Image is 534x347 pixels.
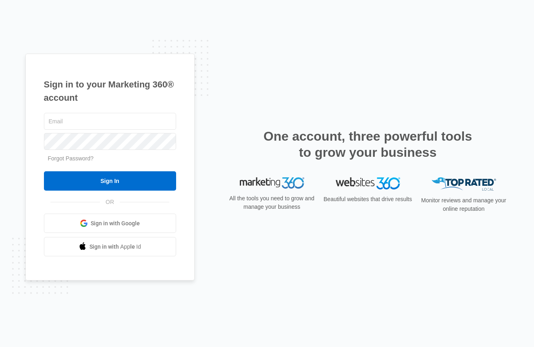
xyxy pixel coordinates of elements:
img: Marketing 360 [240,177,304,189]
span: OR [100,198,120,206]
a: Sign in with Google [44,214,176,233]
a: Sign in with Apple Id [44,237,176,256]
input: Sign In [44,171,176,191]
img: Websites 360 [336,177,400,189]
span: Sign in with Apple Id [89,243,141,251]
p: Monitor reviews and manage your online reputation [419,196,509,213]
a: Forgot Password? [48,155,94,162]
p: Beautiful websites that drive results [323,195,413,204]
p: All the tools you need to grow and manage your business [227,194,317,211]
img: Top Rated Local [432,177,496,191]
h2: One account, three powerful tools to grow your business [261,128,475,160]
input: Email [44,113,176,130]
span: Sign in with Google [91,219,140,228]
h1: Sign in to your Marketing 360® account [44,78,176,104]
